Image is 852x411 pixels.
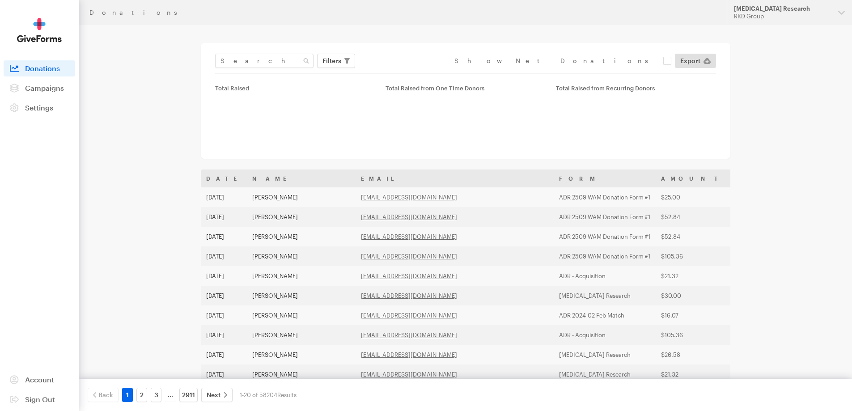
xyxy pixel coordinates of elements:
div: RKD Group [734,13,831,20]
div: Total Raised from Recurring Donors [556,85,716,92]
td: ADR 2509 WAM Donation Form #1 [554,246,656,266]
span: Campaigns [25,84,64,92]
td: $52.84 [656,207,728,227]
a: [EMAIL_ADDRESS][DOMAIN_NAME] [361,272,457,280]
button: Filters [317,54,355,68]
td: ADR 2024-02 Feb Match [554,305,656,325]
a: 3 [151,388,161,402]
td: [DATE] [201,246,247,266]
td: [DATE] [201,266,247,286]
td: [MEDICAL_DATA] Research [554,364,656,384]
span: Export [680,55,700,66]
td: Paid [728,207,794,227]
td: [MEDICAL_DATA] Research [554,286,656,305]
td: [PERSON_NAME] [247,345,356,364]
span: Account [25,375,54,384]
span: Settings [25,103,53,112]
a: Settings [4,100,75,116]
th: Amount [656,169,728,187]
td: [PERSON_NAME] [247,286,356,305]
td: ADR 2509 WAM Donation Form #1 [554,227,656,246]
a: Campaigns [4,80,75,96]
span: Sign Out [25,395,55,403]
td: [DATE] [201,207,247,227]
td: Paid [728,266,794,286]
div: Total Raised from One Time Donors [386,85,545,92]
td: $26.58 [656,345,728,364]
a: Account [4,372,75,388]
td: ADR - Acquisition [554,325,656,345]
td: Paid [728,286,794,305]
div: [MEDICAL_DATA] Research [734,5,831,13]
td: [PERSON_NAME] [247,207,356,227]
img: GiveForms [17,18,62,42]
td: Paid [728,345,794,364]
a: [EMAIL_ADDRESS][DOMAIN_NAME] [361,331,457,339]
th: Date [201,169,247,187]
a: [EMAIL_ADDRESS][DOMAIN_NAME] [361,233,457,240]
a: Export [675,54,716,68]
td: Paid [728,246,794,266]
td: [PERSON_NAME] [247,227,356,246]
td: [PERSON_NAME] [247,325,356,345]
td: $52.84 [656,227,728,246]
span: Next [207,390,220,400]
a: Next [201,388,233,402]
th: Name [247,169,356,187]
td: [DATE] [201,345,247,364]
a: [EMAIL_ADDRESS][DOMAIN_NAME] [361,253,457,260]
a: [EMAIL_ADDRESS][DOMAIN_NAME] [361,194,457,201]
span: Results [277,391,297,398]
div: 1-20 of 58204 [240,388,297,402]
td: $21.32 [656,364,728,384]
td: $105.36 [656,246,728,266]
a: Donations [4,60,75,76]
a: [EMAIL_ADDRESS][DOMAIN_NAME] [361,213,457,220]
span: Donations [25,64,60,72]
td: [DATE] [201,187,247,207]
td: [DATE] [201,325,247,345]
td: [DATE] [201,286,247,305]
a: [EMAIL_ADDRESS][DOMAIN_NAME] [361,312,457,319]
a: [EMAIL_ADDRESS][DOMAIN_NAME] [361,371,457,378]
td: [PERSON_NAME] [247,187,356,207]
td: $30.00 [656,286,728,305]
td: ADR 2509 WAM Donation Form #1 [554,207,656,227]
td: [DATE] [201,305,247,325]
a: 2911 [179,388,198,402]
td: Paid [728,227,794,246]
td: Paid [728,187,794,207]
a: [EMAIL_ADDRESS][DOMAIN_NAME] [361,292,457,299]
input: Search Name & Email [215,54,314,68]
td: $105.36 [656,325,728,345]
td: [PERSON_NAME] [247,266,356,286]
td: [PERSON_NAME] [247,364,356,384]
td: Paid [728,325,794,345]
td: ADR - Acquisition [554,266,656,286]
td: $25.00 [656,187,728,207]
td: ADR 2509 WAM Donation Form #1 [554,187,656,207]
th: Status [728,169,794,187]
td: [PERSON_NAME] [247,305,356,325]
td: [DATE] [201,227,247,246]
a: Sign Out [4,391,75,407]
td: [MEDICAL_DATA] Research [554,345,656,364]
td: $21.32 [656,266,728,286]
td: Paid [728,364,794,384]
th: Email [356,169,554,187]
a: 2 [136,388,147,402]
th: Form [554,169,656,187]
span: Filters [322,55,341,66]
td: $16.07 [656,305,728,325]
div: Total Raised [215,85,375,92]
td: [DATE] [201,364,247,384]
td: Paid [728,305,794,325]
td: [PERSON_NAME] [247,246,356,266]
a: [EMAIL_ADDRESS][DOMAIN_NAME] [361,351,457,358]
